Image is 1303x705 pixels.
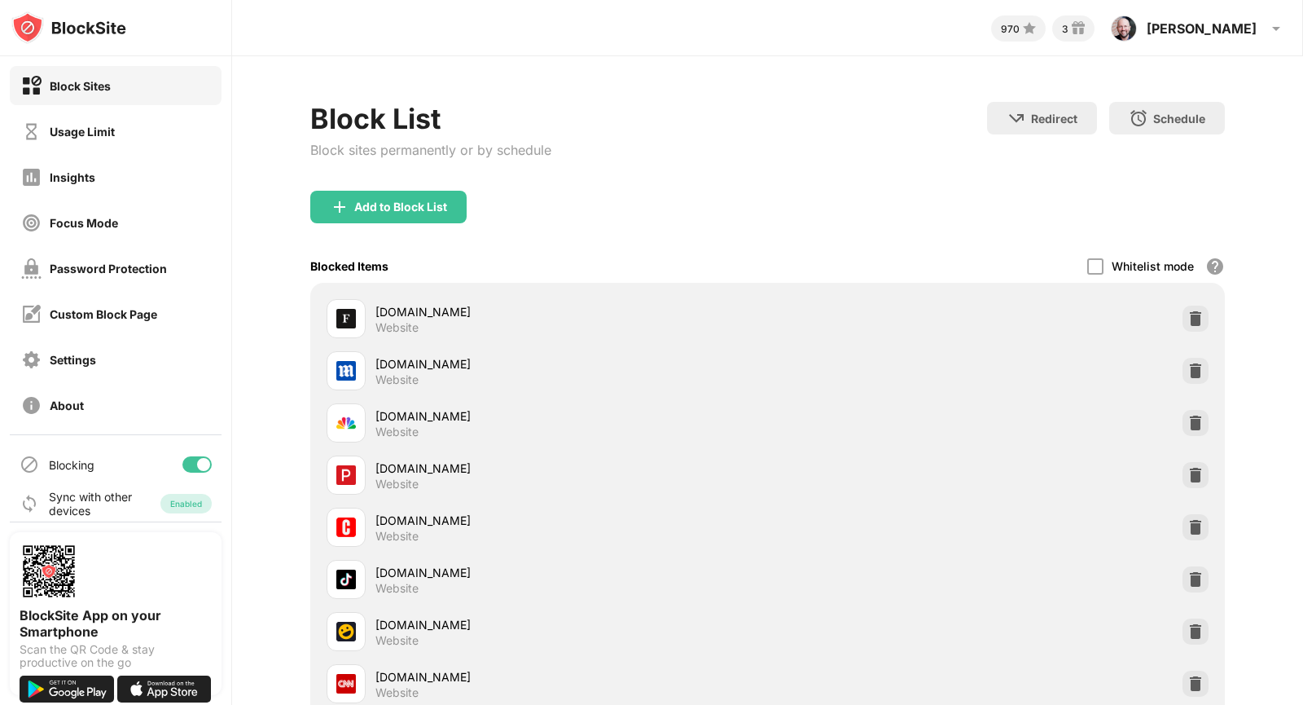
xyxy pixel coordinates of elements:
[336,413,356,433] img: favicons
[21,76,42,96] img: block-on.svg
[49,458,94,472] div: Blocking
[21,395,42,416] img: about-off.svg
[50,353,96,367] div: Settings
[336,570,356,589] img: favicons
[1111,15,1137,42] img: ACg8ocITN5xWJ_jRvYJf5E0wz_4KCK743ABeuTB1MVmvQu25DTNM=s96-c
[1068,19,1088,38] img: reward-small.svg
[20,455,39,474] img: blocking-icon.svg
[11,11,126,44] img: logo-blocksite.svg
[375,372,419,387] div: Website
[50,125,115,139] div: Usage Limit
[1020,19,1039,38] img: points-small.svg
[375,529,419,544] div: Website
[375,355,768,372] div: [DOMAIN_NAME]
[49,490,133,518] div: Sync with other devices
[336,518,356,537] img: favicons
[310,259,388,273] div: Blocked Items
[21,213,42,233] img: focus-off.svg
[20,542,78,601] img: options-page-qr-code.png
[1001,23,1020,35] div: 970
[310,102,551,135] div: Block List
[336,622,356,641] img: favicons
[21,350,42,370] img: settings-off.svg
[50,170,95,184] div: Insights
[21,121,42,142] img: time-usage-off.svg
[50,216,118,230] div: Focus Mode
[375,685,419,700] div: Website
[1062,23,1068,35] div: 3
[50,399,84,412] div: About
[21,258,42,279] img: password-protection-off.svg
[354,200,447,214] div: Add to Block List
[336,465,356,485] img: favicons
[310,142,551,158] div: Block sites permanently or by schedule
[1147,20,1257,37] div: [PERSON_NAME]
[375,425,419,439] div: Website
[50,79,111,93] div: Block Sites
[1112,259,1194,273] div: Whitelist mode
[375,408,768,425] div: [DOMAIN_NAME]
[375,320,419,335] div: Website
[21,304,42,324] img: customize-block-page-off.svg
[50,262,167,275] div: Password Protection
[117,676,212,703] img: download-on-the-app-store.svg
[336,309,356,328] img: favicons
[170,499,202,509] div: Enabled
[375,633,419,648] div: Website
[375,512,768,529] div: [DOMAIN_NAME]
[375,616,768,633] div: [DOMAIN_NAME]
[375,477,419,491] div: Website
[20,676,114,703] img: get-it-on-google-play.svg
[21,167,42,187] img: insights-off.svg
[375,564,768,581] div: [DOMAIN_NAME]
[375,303,768,320] div: [DOMAIN_NAME]
[375,460,768,477] div: [DOMAIN_NAME]
[336,674,356,694] img: favicons
[1031,112,1077,126] div: Redirect
[375,668,768,685] div: [DOMAIN_NAME]
[1153,112,1205,126] div: Schedule
[336,361,356,381] img: favicons
[20,494,39,513] img: sync-icon.svg
[375,581,419,596] div: Website
[20,643,212,669] div: Scan the QR Code & stay productive on the go
[20,607,212,640] div: BlockSite App on your Smartphone
[50,307,157,321] div: Custom Block Page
